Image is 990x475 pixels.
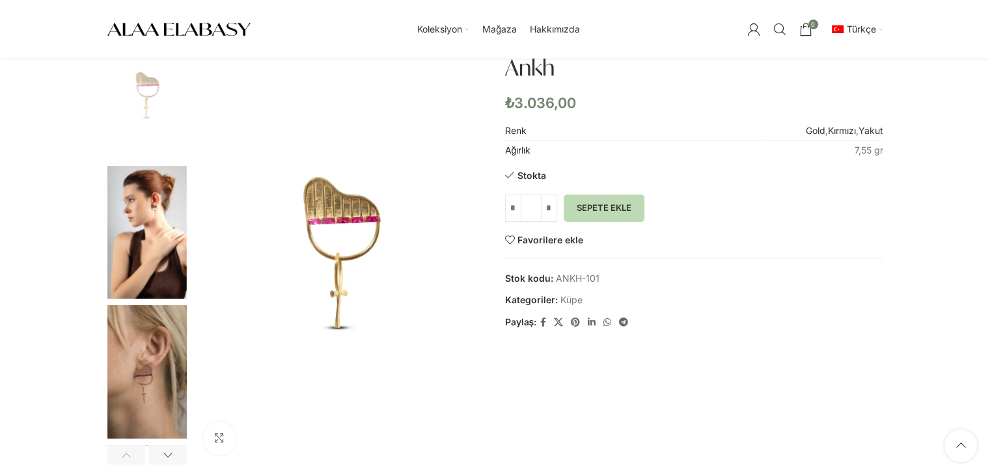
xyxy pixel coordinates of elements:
[505,170,883,182] p: Stokta
[107,166,187,299] img: Ankh - Görsel 2
[829,16,883,42] a: tr_TRTürkçe
[257,16,741,42] div: Ana yönlendirici
[556,273,599,284] span: ANKH-101
[536,314,550,331] a: Facebook sosyal bağlantısı
[505,94,576,111] bdi: 3.036,00
[505,294,558,305] span: Kategoriler:
[107,445,146,465] div: Previous slide
[107,26,187,166] div: 1 / 4
[828,125,856,136] a: Kırmızı
[107,166,187,306] div: 2 / 4
[822,16,890,42] div: İkincil navigasyon
[793,16,819,42] a: 0
[482,23,517,36] span: Mağaza
[505,315,537,329] span: Paylaş:
[107,305,187,439] img: Ankh - Görsel 3
[107,26,187,159] img: Ankh
[806,124,883,137] td: , ,
[564,195,644,222] button: Sepete Ekle
[584,314,599,331] a: Linkedin sosyal bağlantısı
[767,16,793,42] a: Arama
[482,16,517,42] a: Mağaza
[560,294,583,305] a: Küpe
[521,195,541,222] input: Ürün miktarı
[505,144,531,157] span: Ağırlık
[505,94,514,111] span: ₺
[615,314,632,331] a: Telegram sosyal medya linki
[190,26,489,465] div: 1 / 4
[806,125,825,136] a: Gold
[505,235,584,245] a: Favorilere ekle
[530,16,580,42] a: Hakkımızda
[417,23,462,36] span: Koleksiyon
[855,144,883,157] p: 7,55 gr
[417,16,469,42] a: Koleksiyon
[107,305,187,445] div: 3 / 4
[567,314,584,331] a: Pinterest sosyal bağlantısı
[505,124,527,137] span: Renk
[859,125,883,136] a: Yakut
[832,25,844,33] img: Türkçe
[148,445,187,465] div: Next slide
[847,23,876,34] span: Türkçe
[530,23,580,36] span: Hakkımızda
[944,429,977,462] a: Başa kaydır düğmesi
[517,236,583,245] span: Favorilere ekle
[550,314,567,331] a: X social link
[107,23,251,34] a: Site logo
[599,314,615,331] a: WhatsApp sosyal bağlantısı
[505,124,883,157] table: Ürün Ayrıntıları
[505,273,553,284] span: Stok kodu:
[505,55,883,81] h1: Ankh
[808,20,818,29] span: 0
